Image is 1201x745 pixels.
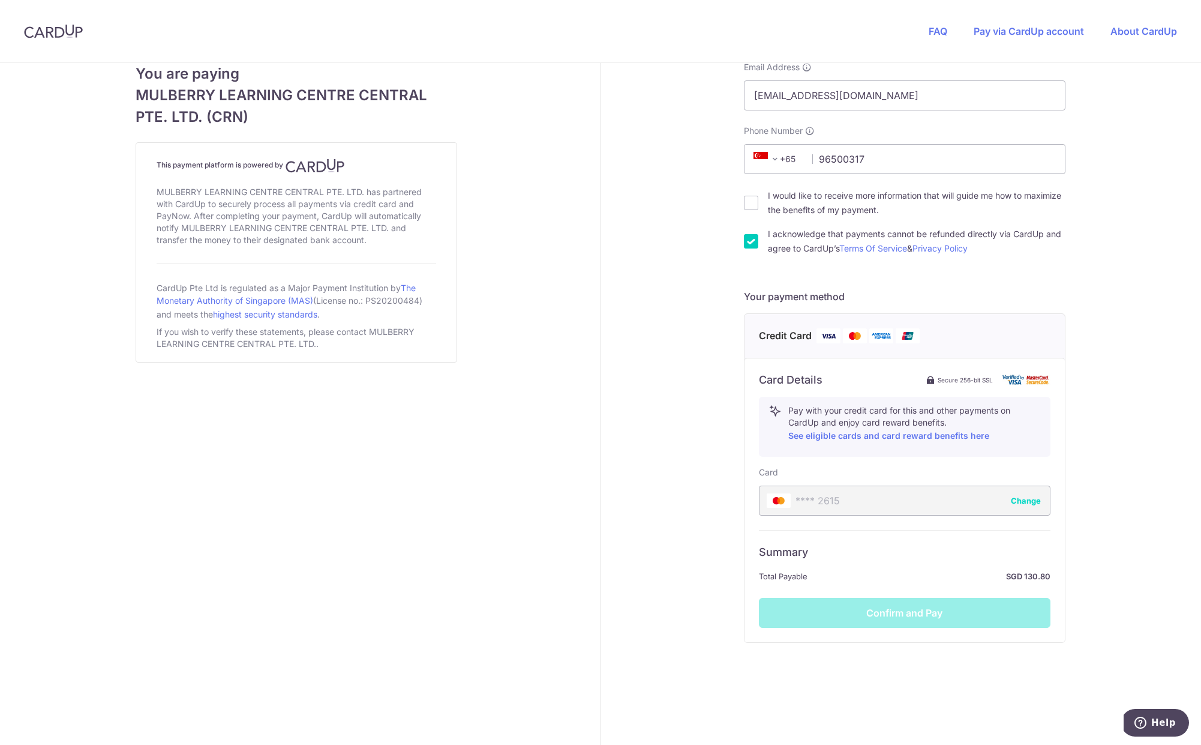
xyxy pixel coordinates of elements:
[912,243,968,253] a: Privacy Policy
[24,24,83,38] img: CardUp
[759,373,822,387] h6: Card Details
[816,328,840,343] img: Visa
[1124,709,1189,739] iframe: Opens a widget where you can find more information
[1002,375,1050,385] img: card secure
[157,278,436,324] div: CardUp Pte Ltd is regulated as a Major Payment Institution by (License no.: PS20200484) and meets...
[157,324,436,352] div: If you wish to verify these statements, please contact MULBERRY LEARNING CENTRE CENTRAL PTE. LTD..
[286,158,344,173] img: CardUp
[744,125,803,137] span: Phone Number
[744,80,1065,110] input: Email address
[136,63,457,85] span: You are paying
[812,569,1050,584] strong: SGD 130.80
[869,328,893,343] img: American Express
[788,405,1040,443] p: Pay with your credit card for this and other payments on CardUp and enjoy card reward benefits.
[744,289,1065,304] h5: Your payment method
[759,569,807,584] span: Total Payable
[1011,495,1041,507] button: Change
[896,328,920,343] img: Union Pay
[213,309,317,319] a: highest security standards
[759,466,778,478] label: Card
[768,189,1065,217] label: I would like to receive more information that will guide me how to maximize the benefits of my pa...
[1110,25,1177,37] a: About CardUp
[136,85,457,128] span: MULBERRY LEARNING CENTRE CENTRAL PTE. LTD. (CRN)
[938,375,993,385] span: Secure 256-bit SSL
[753,152,782,166] span: +65
[843,328,867,343] img: Mastercard
[157,158,436,173] h4: This payment platform is powered by
[759,328,812,343] span: Credit Card
[768,227,1065,256] label: I acknowledge that payments cannot be refunded directly via CardUp and agree to CardUp’s &
[788,430,989,441] a: See eligible cards and card reward benefits here
[157,184,436,249] div: MULBERRY LEARNING CENTRE CENTRAL PTE. LTD. has partnered with CardUp to securely process all paym...
[750,152,804,166] span: +65
[974,25,1084,37] a: Pay via CardUp account
[929,25,947,37] a: FAQ
[744,61,800,73] span: Email Address
[839,243,907,253] a: Terms Of Service
[759,545,1050,560] h6: Summary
